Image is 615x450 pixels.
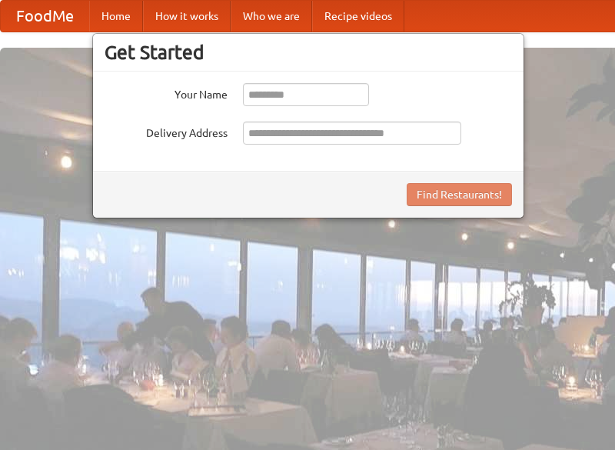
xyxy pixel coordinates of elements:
a: Recipe videos [312,1,404,32]
a: Home [89,1,143,32]
a: Who we are [231,1,312,32]
h3: Get Started [105,41,512,64]
label: Your Name [105,83,228,102]
label: Delivery Address [105,122,228,141]
button: Find Restaurants! [407,183,512,206]
a: How it works [143,1,231,32]
a: FoodMe [1,1,89,32]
